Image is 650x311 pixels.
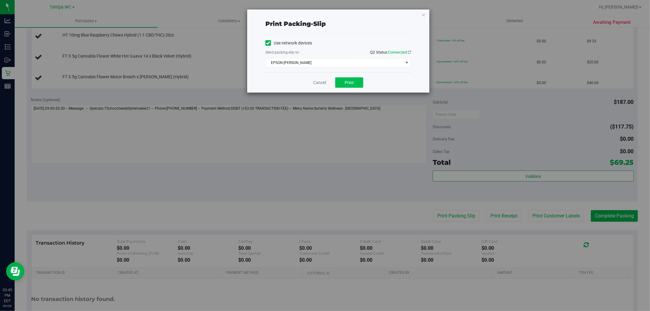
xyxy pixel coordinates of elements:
[335,77,363,88] button: Print
[265,50,300,55] label: Send packing-slip to:
[345,80,354,85] span: Print
[388,50,407,55] span: Connected
[6,262,24,281] iframe: Resource center
[403,58,411,67] span: select
[370,50,411,55] span: QZ Status:
[265,40,312,46] label: Use network devices
[265,20,326,27] span: Print packing-slip
[266,58,403,67] span: EPSON-[PERSON_NAME]
[313,80,326,86] a: Cancel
